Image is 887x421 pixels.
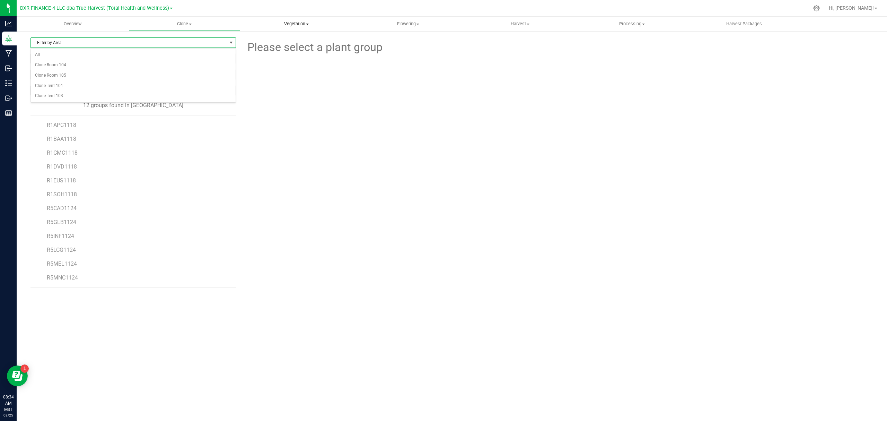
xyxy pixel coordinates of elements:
li: Clone Tent 101 [31,81,236,91]
inline-svg: Outbound [5,95,12,102]
a: Vegetation [240,17,352,31]
span: Overview [54,21,91,27]
span: R5INF1124 [47,233,74,239]
span: Harvest [465,21,576,27]
li: Clone Room 104 [31,60,236,70]
a: Clone [129,17,240,31]
span: Processing [577,21,688,27]
span: R1APC1118 [47,122,76,128]
a: Processing [576,17,688,31]
iframe: Resource center [7,366,28,386]
span: R5GLB1124 [47,219,76,225]
iframe: Resource center unread badge [20,364,29,373]
span: DXR FINANCE 4 LLC dba True Harvest (Total Health and Wellness) [20,5,169,11]
inline-svg: Inbound [5,65,12,72]
span: R5MNC1124 [47,274,78,281]
span: Clone [129,21,240,27]
p: 08/25 [3,413,14,418]
span: R1CMC1118 [47,149,78,156]
span: R1DVD1118 [47,163,77,170]
inline-svg: Reports [5,110,12,117]
span: Harvest Packages [717,21,771,27]
li: All [31,50,236,60]
a: Harvest [464,17,576,31]
inline-svg: Grow [5,35,12,42]
a: Harvest Packages [688,17,800,31]
span: R5MEL1124 [47,260,77,267]
span: Hi, [PERSON_NAME]! [829,5,874,11]
li: Clone Tent 103 [31,91,236,101]
span: R5CAD1124 [47,205,77,212]
span: R1BAA1118 [47,136,76,142]
span: R5LCG1124 [47,247,76,253]
span: Please select a plant group [246,39,383,56]
span: Filter by Area [31,38,227,48]
inline-svg: Analytics [5,20,12,27]
div: 12 groups found in [GEOGRAPHIC_DATA] [30,101,236,110]
a: Overview [17,17,129,31]
div: Manage settings [812,5,821,11]
span: R1SOH1118 [47,191,77,198]
span: Vegetation [241,21,352,27]
li: Clone Room 105 [31,70,236,81]
inline-svg: Inventory [5,80,12,87]
span: R1EUS1118 [47,177,76,184]
span: Flowering [353,21,464,27]
inline-svg: Manufacturing [5,50,12,57]
p: 08:34 AM MST [3,394,14,413]
a: Flowering [352,17,464,31]
span: select [227,38,236,48]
